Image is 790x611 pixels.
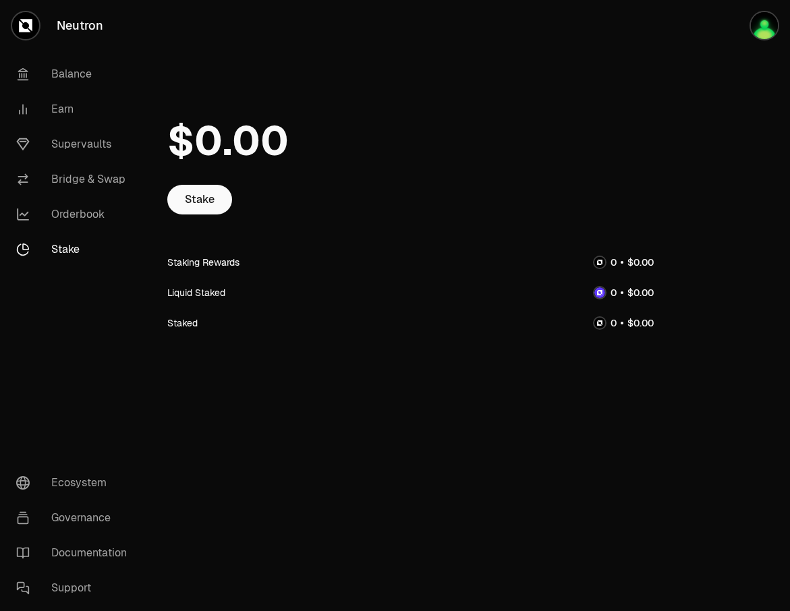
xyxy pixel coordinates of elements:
[5,500,146,535] a: Governance
[5,465,146,500] a: Ecosystem
[751,12,778,39] img: Eureka
[167,286,225,299] div: Liquid Staked
[5,162,146,197] a: Bridge & Swap
[5,57,146,92] a: Balance
[594,318,605,328] img: NTRN Logo
[5,571,146,606] a: Support
[167,256,239,269] div: Staking Rewards
[167,316,198,330] div: Staked
[5,232,146,267] a: Stake
[167,185,232,214] a: Stake
[594,287,605,298] img: dNTRN Logo
[5,535,146,571] a: Documentation
[5,127,146,162] a: Supervaults
[5,197,146,232] a: Orderbook
[5,92,146,127] a: Earn
[594,257,605,268] img: NTRN Logo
